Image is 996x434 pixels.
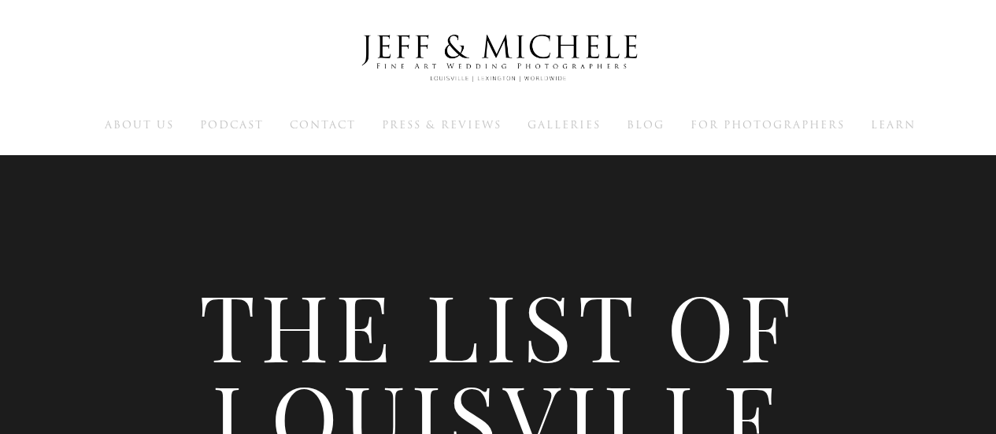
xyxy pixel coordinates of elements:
span: Galleries [528,117,601,132]
span: For Photographers [691,117,845,132]
a: Press & Reviews [382,117,502,132]
a: Contact [290,117,356,132]
a: About Us [105,117,174,132]
span: Podcast [200,117,264,132]
img: Louisville Wedding Photographers - Jeff & Michele Wedding Photographers [341,20,656,97]
span: About Us [105,117,174,132]
span: Blog [627,117,665,132]
a: For Photographers [691,117,845,132]
span: Learn [871,117,916,132]
a: Learn [871,117,916,132]
a: Blog [627,117,665,132]
a: Galleries [528,117,601,132]
a: Podcast [200,117,264,132]
span: Press & Reviews [382,117,502,132]
span: Contact [290,117,356,132]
